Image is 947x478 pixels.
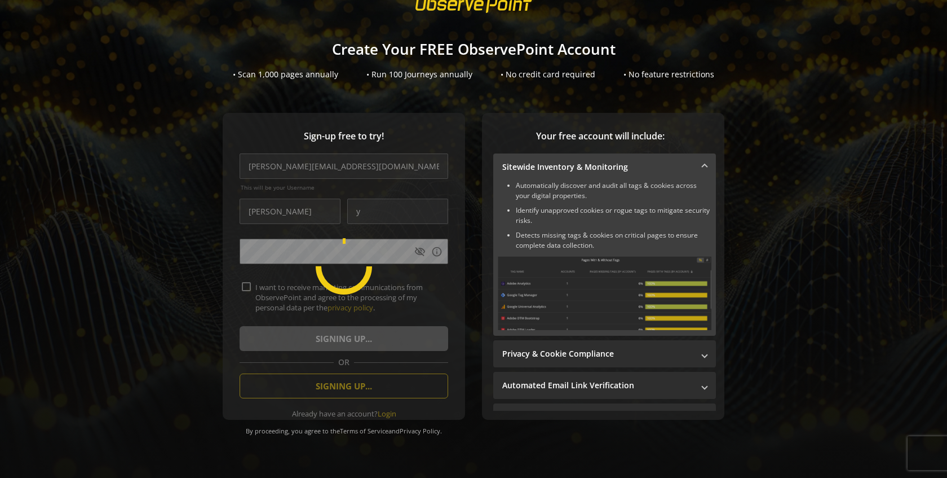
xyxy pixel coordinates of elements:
[502,380,693,391] mat-panel-title: Automated Email Link Verification
[502,348,693,359] mat-panel-title: Privacy & Cookie Compliance
[400,427,440,435] a: Privacy Policy
[240,419,448,435] div: By proceeding, you agree to the and .
[233,69,338,80] div: • Scan 1,000 pages annually
[240,130,448,143] span: Sign-up free to try!
[493,181,716,336] div: Sitewide Inventory & Monitoring
[516,181,711,201] li: Automatically discover and audit all tags & cookies across your digital properties.
[340,427,388,435] a: Terms of Service
[493,404,716,431] mat-expansion-panel-header: Performance Monitoring with Web Vitals
[623,69,714,80] div: • No feature restrictions
[493,340,716,367] mat-expansion-panel-header: Privacy & Cookie Compliance
[516,230,711,251] li: Detects missing tags & cookies on critical pages to ensure complete data collection.
[493,154,716,181] mat-expansion-panel-header: Sitewide Inventory & Monitoring
[516,205,711,226] li: Identify unapproved cookies or rogue tags to mitigate security risks.
[502,161,693,173] mat-panel-title: Sitewide Inventory & Monitoring
[493,372,716,399] mat-expansion-panel-header: Automated Email Link Verification
[498,256,711,330] img: Sitewide Inventory & Monitoring
[501,69,595,80] div: • No credit card required
[493,130,707,143] span: Your free account will include:
[366,69,472,80] div: • Run 100 Journeys annually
